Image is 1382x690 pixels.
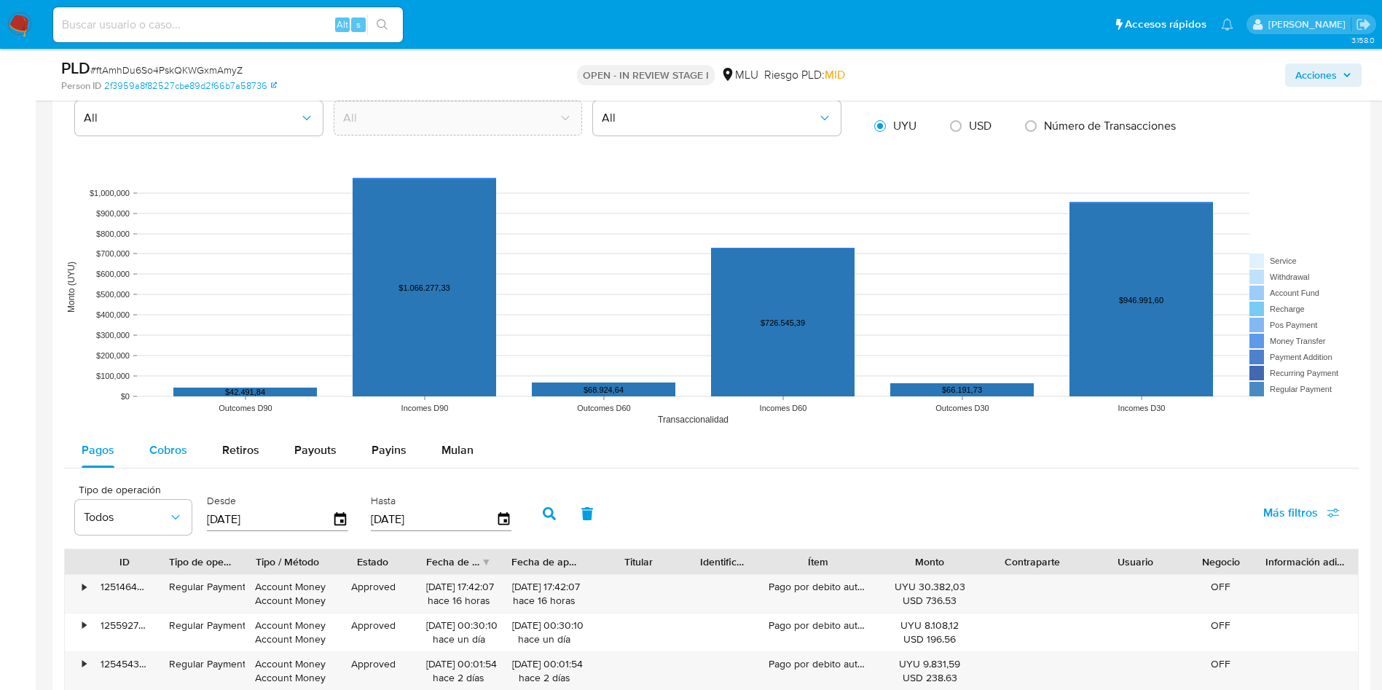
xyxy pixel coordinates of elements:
[1356,17,1371,32] a: Salir
[53,15,403,34] input: Buscar usuario o caso...
[337,17,348,31] span: Alt
[825,66,845,83] span: MID
[764,67,845,83] span: Riesgo PLD:
[356,17,361,31] span: s
[1285,63,1362,87] button: Acciones
[367,15,397,35] button: search-icon
[1351,34,1375,46] span: 3.158.0
[90,63,243,77] span: # ftAmhDu6So4PskQKWGxmAmyZ
[61,56,90,79] b: PLD
[721,67,758,83] div: MLU
[1268,17,1351,31] p: antonio.rossel@mercadolibre.com
[1295,63,1337,87] span: Acciones
[577,65,715,85] p: OPEN - IN REVIEW STAGE I
[1125,17,1206,32] span: Accesos rápidos
[1221,18,1233,31] a: Notificaciones
[61,79,101,93] b: Person ID
[104,79,277,93] a: 2f3959a8f82527cbe89d2f66b7a58736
